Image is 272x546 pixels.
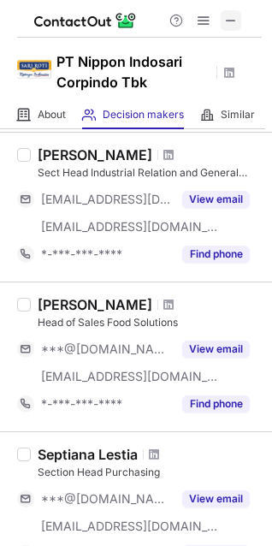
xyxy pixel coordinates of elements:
button: Reveal Button [182,341,250,358]
div: Head of Sales Food Solutions [38,315,262,330]
span: ***@[DOMAIN_NAME] [41,341,172,357]
button: Reveal Button [182,191,250,208]
span: Similar [221,108,255,122]
h1: PT Nippon Indosari Corpindo Tbk [56,51,210,92]
button: Reveal Button [182,490,250,507]
span: [EMAIL_ADDRESS][DOMAIN_NAME] [41,219,219,234]
div: Section Head Purchasing [38,465,262,480]
img: ContactOut v5.3.10 [34,10,137,31]
div: [PERSON_NAME] [38,296,152,313]
span: About [38,108,66,122]
div: Septiana Lestia [38,446,138,463]
div: Sect Head Industrial Relation and General Affairs - Head Office [38,165,262,181]
span: [EMAIL_ADDRESS][DOMAIN_NAME] [41,192,172,207]
button: Reveal Button [182,246,250,263]
img: 9fef25b1b9fa5c4425668e520f22546c [17,52,51,86]
div: [PERSON_NAME] [38,146,152,163]
span: [EMAIL_ADDRESS][DOMAIN_NAME] [41,369,219,384]
span: ***@[DOMAIN_NAME] [41,491,172,507]
button: Reveal Button [182,395,250,412]
span: [EMAIL_ADDRESS][DOMAIN_NAME] [41,519,219,534]
span: Decision makers [103,108,184,122]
